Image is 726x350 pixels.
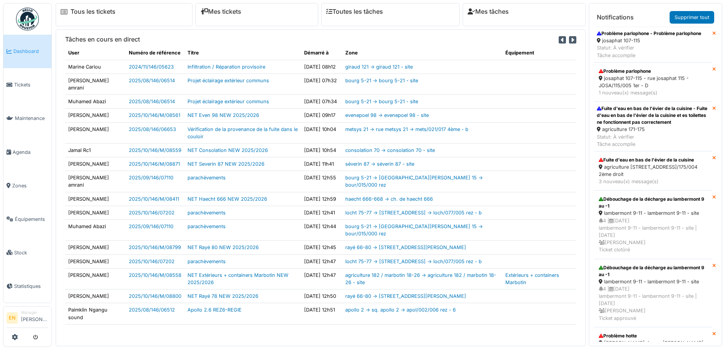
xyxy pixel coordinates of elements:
a: Infiltration / Réparation provisoire [188,64,265,70]
td: [DATE] 10h54 [301,143,342,157]
a: Problème parlophone - Problème parlophone josaphat 107-115 Statut: À vérifierTâche accomplie [594,27,712,62]
td: [PERSON_NAME] [65,254,126,268]
td: [DATE] 10h04 [301,122,342,143]
a: parachèvements [188,210,226,216]
a: 2025/10/146/M/08411 [129,196,179,202]
a: Débouchage de la décharge au lambermont 9 au -1 lambermont 9-11 - lambermont 9-11 - site 4 |[DATE... [594,259,712,327]
td: [PERSON_NAME] [65,206,126,219]
li: EN [6,312,18,324]
td: [PERSON_NAME] [65,122,126,143]
a: 2025/10/146/M/08558 [129,272,181,278]
td: [PERSON_NAME] amrani [65,171,126,192]
td: [DATE] 12h45 [301,241,342,254]
td: Paimklin Ngangu sound [65,303,126,324]
td: Marine Cariou [65,60,126,74]
a: 2025/10/146/M/08799 [129,245,181,250]
a: 2025/10/146/M/08800 [129,293,181,299]
h6: Tâches en cours en direct [65,36,140,43]
a: Mes tâches [468,8,509,15]
div: Débouchage de la décharge au lambermont 9 au -1 [599,264,707,278]
a: metsys 21 -> rue metsys 21 -> mets/021/017 4ème - b [345,126,468,132]
span: Statistiques [14,283,48,290]
a: Projet éclairage extérieur communs [188,99,269,104]
td: [DATE] 09h17 [301,109,342,122]
th: Équipement [502,46,576,60]
td: [DATE] 12h47 [301,268,342,289]
a: Maintenance [3,102,51,135]
a: parachèvements [188,259,226,264]
a: 2024/11/146/05623 [129,64,174,70]
td: [DATE] 12h44 [301,220,342,241]
td: [DATE] 12h47 [301,254,342,268]
th: Démarré à [301,46,342,60]
div: Fuite d'eau en bas de l'évier de la cuisine [599,157,707,163]
a: haecht 666-668 -> ch. de haecht 666 [345,196,433,202]
div: agriculture [STREET_ADDRESS]/175/004 2ème droit [599,163,707,178]
th: Titre [184,46,301,60]
a: Zones [3,169,51,202]
div: Statut: À vérifier Tâche accomplie [597,133,709,148]
td: [PERSON_NAME] [65,109,126,122]
a: Agenda [3,135,51,169]
div: Fuite d'eau en bas de l'évier de la cuisine - Fuite d'eau en bas de l'évier de la cuisine et es t... [597,105,709,126]
td: [DATE] 12h50 [301,289,342,303]
a: 2025/08/146/06514 [129,78,175,83]
td: [DATE] 12h55 [301,171,342,192]
td: [DATE] 11h41 [301,157,342,171]
span: translation missing: fr.shared.user [68,50,79,56]
a: Fuite d'eau en bas de l'évier de la cuisine - Fuite d'eau en bas de l'évier de la cuisine et es t... [594,102,712,151]
a: bourg 5-21 -> bourg 5-21 - site [345,99,418,104]
a: giraud 121 -> giraud 121 - site [345,64,413,70]
span: Tickets [14,81,48,88]
a: 2025/08/146/06653 [129,126,176,132]
a: locht 75-77 -> [STREET_ADDRESS] -> loch/077/005 rez - b [345,259,482,264]
a: Supprimer tout [670,11,714,24]
a: 2025/08/146/06512 [129,307,175,313]
a: evenepoel 98 -> evenepoel 98 - site [345,112,429,118]
a: Projet éclairage extérieur communs [188,78,269,83]
span: Stock [14,249,48,256]
a: parachèvements [188,175,226,181]
a: Fuite d'eau en bas de l'évier de la cuisine agriculture [STREET_ADDRESS]/175/004 2ème droit 3 nou... [594,151,712,191]
div: Débouchage de la décharge au lambermont 9 au -1 [599,196,707,209]
td: [PERSON_NAME] [65,192,126,206]
div: Problème parlophone [599,68,707,75]
a: bourg 5-21 -> [GEOGRAPHIC_DATA][PERSON_NAME] 15 -> bour/015/000 rez [345,175,483,188]
a: Statistiques [3,269,51,303]
a: Apollo 2.6 REZ6-REGIE [188,307,242,313]
a: Mes tickets [200,8,241,15]
span: Maintenance [15,115,48,122]
td: [DATE] 12h59 [301,192,342,206]
td: [PERSON_NAME] amrani [65,74,126,94]
a: Problème parlophone josaphat 107-115 - rue josaphat 115 - JOSA/115/005 1er - D 1 nouveau(x) messa... [594,62,712,102]
a: NET Rayé 80 NEW 2025/2026 [188,245,259,250]
div: lambermont 9-11 - lambermont 9-11 - site [599,278,707,285]
a: bourg 5-21 -> [GEOGRAPHIC_DATA][PERSON_NAME] 15 -> bour/015/000 rez [345,224,483,237]
a: Tous les tickets [71,8,115,15]
td: [PERSON_NAME] [65,241,126,254]
a: rayé 66-80 -> [STREET_ADDRESS][PERSON_NAME] [345,245,466,250]
td: Muhamed Abazi [65,95,126,109]
a: Stock [3,236,51,269]
div: josaphat 107-115 - rue josaphat 115 - JOSA/115/005 1er - D [599,75,707,89]
td: [PERSON_NAME] [65,157,126,171]
a: parachèvements [188,224,226,229]
a: NET Severin 87 NEW 2025/2026 [188,161,264,167]
td: [DATE] 07h32 [301,74,342,94]
div: Problème hotte [599,332,707,339]
a: NET Rayé 78 NEW 2025/2026 [188,293,258,299]
a: Débouchage de la décharge au lambermont 9 au -1 lambermont 9-11 - lambermont 9-11 - site 4 |[DATE... [594,190,712,259]
div: josaphat 107-115 [597,37,701,44]
a: Extérieurs + containers Marbotin [505,272,559,285]
img: Badge_color-CXgf-gQk.svg [16,8,39,30]
a: Dashboard [3,35,51,68]
a: 2025/10/146/07202 [129,259,175,264]
span: Zones [12,182,48,189]
a: NET Extérieurs + containers Marbotin NEW 2025/2026 [188,272,288,285]
a: 2025/10/146/M/08871 [129,161,180,167]
a: consolation 70 -> consolation 70 - site [345,147,435,153]
a: Équipements [3,202,51,236]
a: NET Haecht 666 NEW 2025/2026 [188,196,267,202]
div: Statut: À vérifier Tâche accomplie [597,44,701,59]
td: Jamal Rc1 [65,143,126,157]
